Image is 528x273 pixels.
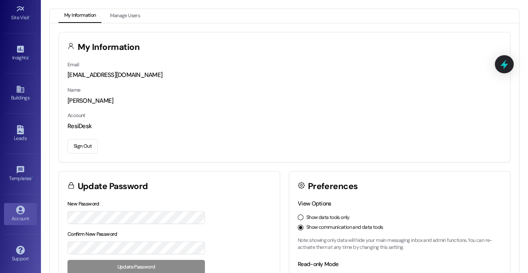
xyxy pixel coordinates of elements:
[4,203,37,225] a: Account
[67,71,501,79] div: [EMAIL_ADDRESS][DOMAIN_NAME]
[67,139,98,153] button: Sign Out
[67,122,501,131] div: ResiDesk
[4,163,37,185] a: Templates •
[298,237,501,251] p: Note: showing only data will hide your main messaging inbox and admin functions. You can re-activ...
[78,182,148,191] h3: Update Password
[4,42,37,64] a: Insights •
[67,87,81,93] label: Name
[67,112,85,119] label: Account
[4,82,37,104] a: Buildings
[306,224,383,231] label: Show communication and data tools
[298,200,331,207] label: View Options
[4,2,37,24] a: Site Visit •
[67,231,117,237] label: Confirm New Password
[78,43,140,52] h3: My Information
[67,201,99,207] label: New Password
[29,14,31,19] span: •
[67,61,79,68] label: Email
[298,260,338,268] label: Read-only Mode
[4,243,37,265] a: Support
[4,123,37,145] a: Leads
[308,182,358,191] h3: Preferences
[104,9,146,23] button: Manage Users
[67,97,501,105] div: [PERSON_NAME]
[28,54,29,59] span: •
[306,214,350,221] label: Show data tools only
[58,9,101,23] button: My Information
[31,174,33,180] span: •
